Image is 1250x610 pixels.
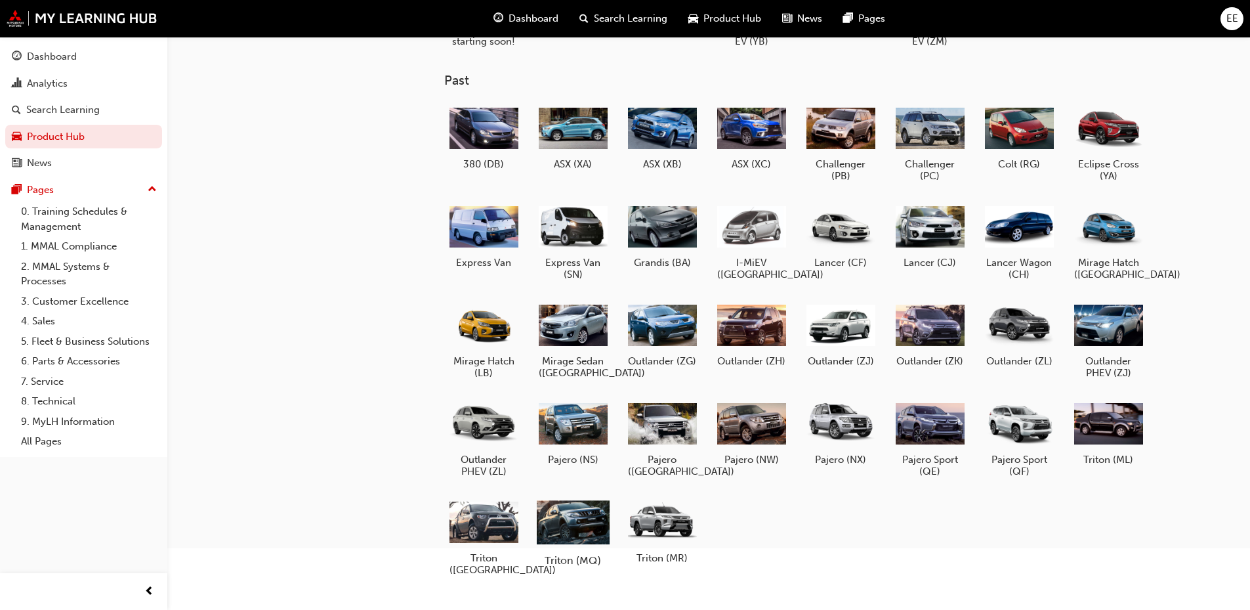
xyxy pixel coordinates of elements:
a: Express Van (SN) [533,198,612,286]
h5: Triton (MR) [628,552,697,564]
a: Mirage Sedan ([GEOGRAPHIC_DATA]) [533,296,612,384]
a: Dashboard [5,45,162,69]
h5: Challenger (PB) [806,158,875,182]
a: Express Van [444,198,523,274]
h5: Outlander PHEV (ZJ) [1074,355,1143,379]
a: Analytics [5,72,162,96]
h5: 380 (DB) [449,158,518,170]
a: Triton (ML) [1069,395,1148,471]
a: Triton (MQ) [533,493,612,569]
h5: Outlander (ZG) [628,355,697,367]
h5: ASX (XB) [628,158,697,170]
button: DashboardAnalyticsSearch LearningProduct HubNews [5,42,162,178]
h5: I-MiEV ([GEOGRAPHIC_DATA]) [717,257,786,280]
a: 7. Service [16,372,162,392]
button: Pages [5,178,162,202]
h5: Outlander (ZL) [985,355,1054,367]
a: 9. MyLH Information [16,412,162,432]
a: Lancer (CF) [801,198,880,274]
a: Product Hub [5,125,162,149]
a: ASX (XC) [712,99,791,175]
div: Search Learning [26,102,100,118]
a: Outlander (ZG) [623,296,701,372]
a: Mirage Hatch ([GEOGRAPHIC_DATA]) [1069,198,1148,286]
div: Analytics [27,76,68,91]
h5: Challenger (PC) [896,158,965,182]
a: Search Learning [5,98,162,122]
h5: Lancer (CF) [806,257,875,269]
h5: ASX (XA) [539,158,608,170]
span: car-icon [688,11,698,27]
a: Pajero (NW) [712,395,791,471]
h5: Outlander (ZH) [717,355,786,367]
span: up-icon [148,181,157,198]
span: Pages [858,11,885,26]
h5: Pajero (NS) [539,454,608,466]
h5: Pajero Sport (QE) [896,454,965,477]
a: Pajero (NX) [801,395,880,471]
a: Pajero Sport (QE) [890,395,969,483]
a: 6. Parts & Accessories [16,351,162,372]
h5: Eclipse Cross (YA) [1074,158,1143,182]
h5: Mirage Hatch ([GEOGRAPHIC_DATA]) [1074,257,1143,280]
span: Search Learning [594,11,667,26]
a: car-iconProduct Hub [678,5,772,32]
a: All Pages [16,431,162,452]
button: EE [1220,7,1243,30]
a: 380 (DB) [444,99,523,175]
a: Challenger (PB) [801,99,880,187]
a: Eclipse Cross (YA) [1069,99,1148,187]
a: Outlander (ZK) [890,296,969,372]
h5: Grandis (BA) [628,257,697,269]
span: guage-icon [493,11,503,27]
h5: Express Van [449,257,518,269]
a: Challenger (PC) [890,99,969,187]
div: Pages [27,183,54,198]
a: 8. Technical [16,391,162,412]
a: News [5,151,162,175]
a: ASX (XB) [623,99,701,175]
span: pages-icon [12,185,22,196]
span: news-icon [782,11,792,27]
a: guage-iconDashboard [483,5,569,32]
div: News [27,156,52,171]
a: Outlander (ZJ) [801,296,880,372]
h5: Pajero (NX) [806,454,875,466]
span: Product Hub [703,11,761,26]
h5: Colt (RG) [985,158,1054,170]
img: mmal [7,10,157,27]
h5: Triton (MQ) [536,554,609,566]
span: car-icon [12,131,22,143]
a: Triton (MR) [623,493,701,569]
span: guage-icon [12,51,22,63]
a: Lancer (CJ) [890,198,969,274]
h5: Pajero ([GEOGRAPHIC_DATA]) [628,454,697,477]
h5: Pajero Sport (QF) [985,454,1054,477]
div: Dashboard [27,49,77,64]
a: Colt (RG) [980,99,1058,175]
h5: Outlander (ZJ) [806,355,875,367]
a: Mirage Hatch (LB) [444,296,523,384]
a: 1. MMAL Compliance [16,236,162,257]
h5: Triton (ML) [1074,454,1143,466]
a: Outlander (ZH) [712,296,791,372]
a: Outlander (ZL) [980,296,1058,372]
h5: Lancer Wagon (CH) [985,257,1054,280]
h5: Outlander (ZK) [896,355,965,367]
a: Grandis (BA) [623,198,701,274]
a: 3. Customer Excellence [16,292,162,312]
a: Pajero (NS) [533,395,612,471]
a: search-iconSearch Learning [569,5,678,32]
a: Outlander PHEV (ZL) [444,395,523,483]
h5: Outlander PHEV (ZL) [449,454,518,477]
span: search-icon [579,11,589,27]
h5: Mirage Hatch (LB) [449,355,518,379]
span: search-icon [12,104,21,116]
a: Triton ([GEOGRAPHIC_DATA]) [444,493,523,581]
a: 5. Fleet & Business Solutions [16,332,162,352]
h5: Triton ([GEOGRAPHIC_DATA]) [449,552,518,576]
a: Pajero ([GEOGRAPHIC_DATA]) [623,395,701,483]
a: Lancer Wagon (CH) [980,198,1058,286]
a: Outlander PHEV (ZJ) [1069,296,1148,384]
h5: Pajero (NW) [717,454,786,466]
